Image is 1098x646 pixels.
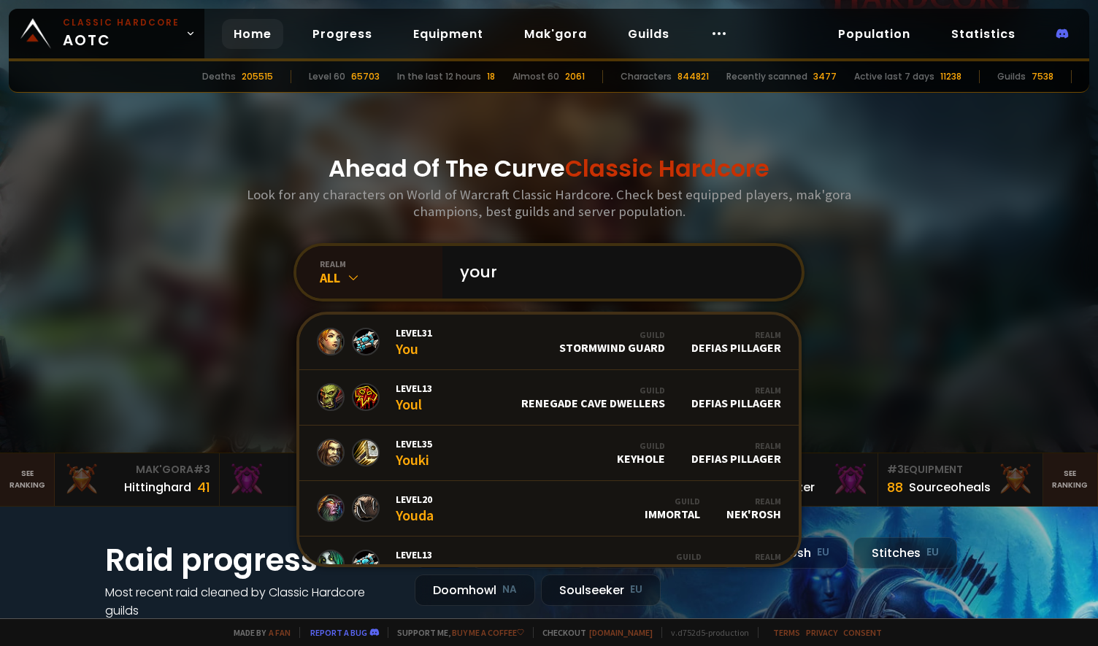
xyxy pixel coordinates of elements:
[691,385,781,410] div: Defias Pillager
[388,627,524,638] span: Support me,
[396,493,434,524] div: Youda
[728,551,781,562] div: Realm
[997,70,1026,83] div: Guilds
[940,19,1027,49] a: Statistics
[487,70,495,83] div: 18
[197,477,210,497] div: 41
[396,326,432,358] div: You
[105,537,397,583] h1: Raid progress
[396,548,433,580] div: Youka
[726,70,807,83] div: Recently scanned
[616,19,681,49] a: Guilds
[806,627,837,638] a: Privacy
[105,583,397,620] h4: Most recent raid cleaned by Classic Hardcore guilds
[565,152,769,185] span: Classic Hardcore
[299,537,799,592] a: Level13YoukaGuildCYBER SLAVYANERealmStitches
[320,269,442,286] div: All
[773,627,800,638] a: Terms
[9,9,204,58] a: Classic HardcoreAOTC
[1043,453,1098,506] a: Seeranking
[613,551,702,577] div: CYBER SLAVYANE
[878,453,1043,506] a: #3Equipment88Sourceoheals
[64,462,210,477] div: Mak'Gora
[621,70,672,83] div: Characters
[533,627,653,638] span: Checkout
[299,426,799,481] a: Level35YoukiGuildKeyholeRealmDefias Pillager
[854,70,934,83] div: Active last 7 days
[512,19,599,49] a: Mak'gora
[222,19,283,49] a: Home
[559,329,665,355] div: Stormwind Guard
[397,70,481,83] div: In the last 12 hours
[521,385,665,396] div: Guild
[299,481,799,537] a: Level20YoudaGuildImmortalRealmNek'Rosh
[310,627,367,638] a: Report a bug
[559,329,665,340] div: Guild
[396,548,433,561] span: Level 13
[728,551,781,577] div: Stitches
[589,627,653,638] a: [DOMAIN_NAME]
[452,627,524,638] a: Buy me a coffee
[396,493,434,506] span: Level 20
[926,545,939,560] small: EU
[645,496,700,521] div: Immortal
[329,151,769,186] h1: Ahead Of The Curve
[229,462,375,477] div: Mak'Gora
[887,477,903,497] div: 88
[521,385,665,410] div: Renegade Cave Dwellers
[396,437,432,469] div: Youki
[1032,70,1053,83] div: 7538
[617,440,665,466] div: Keyhole
[202,70,236,83] div: Deaths
[396,382,432,413] div: Youl
[502,582,517,597] small: NA
[887,462,904,477] span: # 3
[351,70,380,83] div: 65703
[853,537,957,569] div: Stitches
[726,496,781,521] div: Nek'Rosh
[396,326,432,339] span: Level 31
[225,627,291,638] span: Made by
[241,186,857,220] h3: Look for any characters on World of Warcraft Classic Hardcore. Check best equipped players, mak'g...
[826,19,922,49] a: Population
[691,440,781,466] div: Defias Pillager
[630,582,642,597] small: EU
[565,70,585,83] div: 2061
[691,329,781,340] div: Realm
[843,627,882,638] a: Consent
[813,70,837,83] div: 3477
[415,574,535,606] div: Doomhowl
[242,70,273,83] div: 205515
[55,453,220,506] a: Mak'Gora#3Hittinghard41
[320,258,442,269] div: realm
[63,16,180,29] small: Classic Hardcore
[396,437,432,450] span: Level 35
[909,478,991,496] div: Sourceoheals
[451,246,784,299] input: Search a character...
[299,315,799,370] a: Level31YouGuildStormwind GuardRealmDefias Pillager
[661,627,749,638] span: v. d752d5 - production
[691,385,781,396] div: Realm
[726,496,781,507] div: Realm
[512,70,559,83] div: Almost 60
[220,453,385,506] a: Mak'Gora#2Rivench100
[645,496,700,507] div: Guild
[940,70,961,83] div: 11238
[396,382,432,395] span: Level 13
[309,70,345,83] div: Level 60
[887,462,1034,477] div: Equipment
[613,551,702,562] div: Guild
[301,19,384,49] a: Progress
[817,545,829,560] small: EU
[541,574,661,606] div: Soulseeker
[299,370,799,426] a: Level13YoulGuildRenegade Cave DwellersRealmDefias Pillager
[193,462,210,477] span: # 3
[63,16,180,51] span: AOTC
[402,19,495,49] a: Equipment
[269,627,291,638] a: a fan
[124,478,191,496] div: Hittinghard
[691,440,781,451] div: Realm
[677,70,709,83] div: 844821
[691,329,781,355] div: Defias Pillager
[617,440,665,451] div: Guild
